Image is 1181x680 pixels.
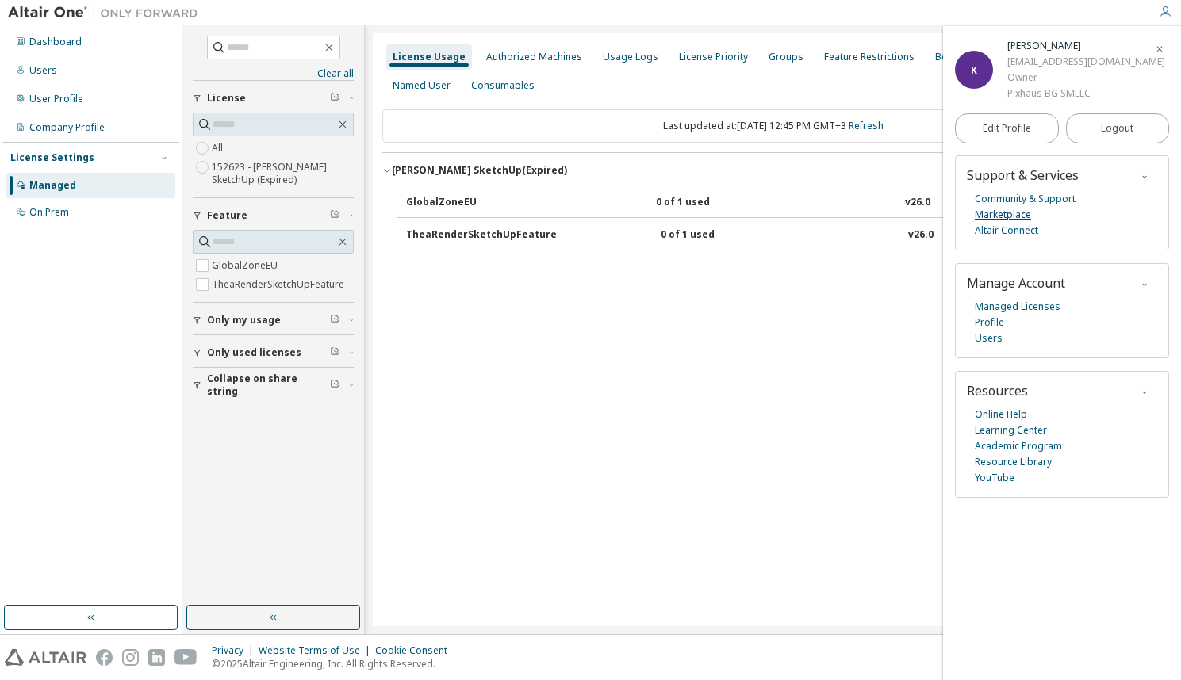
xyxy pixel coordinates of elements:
[330,314,339,327] span: Clear filter
[661,228,803,243] div: 0 of 1 used
[212,644,259,657] div: Privacy
[769,51,803,63] div: Groups
[1101,120,1133,136] span: Logout
[29,93,83,105] div: User Profile
[656,196,799,210] div: 0 of 1 used
[207,209,247,222] span: Feature
[330,346,339,359] span: Clear filter
[1007,70,1165,86] div: Owner
[1007,38,1165,54] div: Krasimir Iliev
[975,315,1004,330] a: Profile
[849,119,884,132] a: Refresh
[406,196,549,210] div: GlobalZoneEU
[10,151,94,164] div: License Settings
[603,51,658,63] div: Usage Logs
[29,179,76,192] div: Managed
[1007,54,1165,70] div: [EMAIL_ADDRESS][DOMAIN_NAME]
[975,299,1060,315] a: Managed Licenses
[975,422,1047,438] a: Learning Center
[29,121,105,134] div: Company Profile
[905,196,930,210] div: v26.0
[259,644,375,657] div: Website Terms of Use
[471,79,535,92] div: Consumables
[1066,113,1170,143] button: Logout
[406,185,1149,220] button: GlobalZoneEU0 of 1 usedv26.0Expire date:[DATE]
[406,228,557,243] div: TheaRenderSketchUpFeature
[935,51,1009,63] div: Borrow Settings
[193,81,354,116] button: License
[212,256,281,275] label: GlobalZoneEU
[824,51,915,63] div: Feature Restrictions
[967,382,1028,399] span: Resources
[148,649,165,666] img: linkedin.svg
[212,158,354,189] label: 152623 - [PERSON_NAME] SketchUp (Expired)
[207,346,301,359] span: Only used licenses
[393,51,466,63] div: License Usage
[8,5,206,21] img: Altair One
[212,139,226,158] label: All
[29,206,69,219] div: On Prem
[392,164,567,177] div: [PERSON_NAME] SketchUp (Expired)
[207,314,281,327] span: Only my usage
[908,228,934,243] div: v26.0
[193,368,354,403] button: Collapse on share string
[971,63,977,77] span: K
[975,207,1031,223] a: Marketplace
[382,153,1164,188] button: [PERSON_NAME] SketchUp(Expired)License ID: 152623
[330,379,339,392] span: Clear filter
[967,166,1079,184] span: Support & Services
[193,303,354,338] button: Only my usage
[382,109,1164,143] div: Last updated at: [DATE] 12:45 PM GMT+3
[955,113,1059,143] a: Edit Profile
[330,92,339,105] span: Clear filter
[975,330,1003,346] a: Users
[975,470,1014,486] a: YouTube
[207,92,246,105] span: License
[330,209,339,222] span: Clear filter
[193,335,354,370] button: Only used licenses
[5,649,86,666] img: altair_logo.svg
[96,649,113,666] img: facebook.svg
[212,275,347,294] label: TheaRenderSketchUpFeature
[975,454,1052,470] a: Resource Library
[193,67,354,80] a: Clear all
[975,191,1076,207] a: Community & Support
[207,372,330,398] span: Collapse on share string
[975,223,1038,239] a: Altair Connect
[193,198,354,233] button: Feature
[174,649,197,666] img: youtube.svg
[406,218,1149,253] button: TheaRenderSketchUpFeature0 of 1 usedv26.0Expire date:[DATE]
[975,407,1027,422] a: Online Help
[29,36,82,48] div: Dashboard
[29,64,57,77] div: Users
[212,657,457,670] p: © 2025 Altair Engineering, Inc. All Rights Reserved.
[967,274,1065,292] span: Manage Account
[375,644,457,657] div: Cookie Consent
[975,438,1062,454] a: Academic Program
[983,122,1031,135] span: Edit Profile
[1007,86,1165,101] div: Pixhaus BG SMLLC
[486,51,582,63] div: Authorized Machines
[122,649,139,666] img: instagram.svg
[679,51,748,63] div: License Priority
[393,79,451,92] div: Named User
